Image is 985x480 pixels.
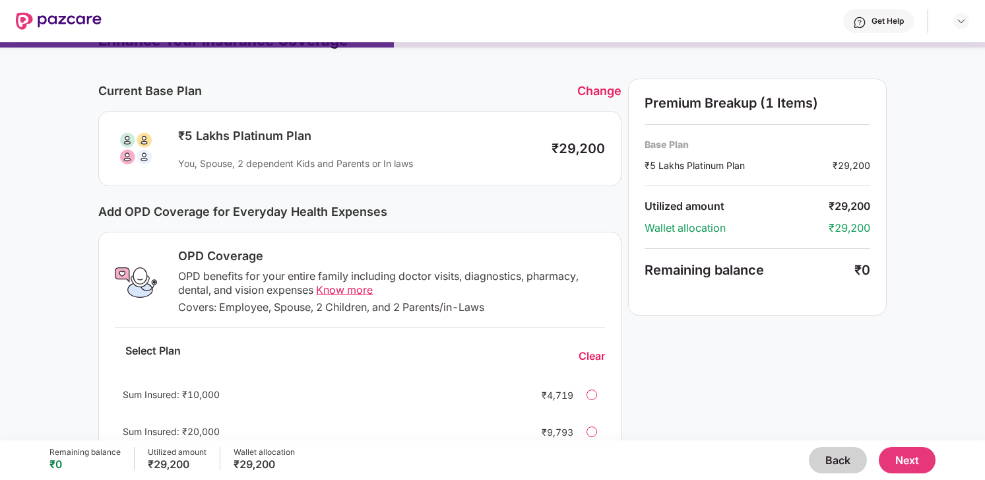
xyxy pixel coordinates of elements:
[234,458,295,471] div: ₹29,200
[645,262,854,278] div: Remaining balance
[178,128,538,144] div: ₹5 Lakhs Platinum Plan
[577,84,621,98] div: Change
[833,158,870,172] div: ₹29,200
[178,248,604,264] div: OPD Coverage
[829,221,870,235] div: ₹29,200
[178,300,604,314] div: Covers: Employee, Spouse, 2 Children, and 2 Parents/in-Laws
[645,221,829,235] div: Wallet allocation
[16,13,102,30] img: New Pazcare Logo
[521,388,573,402] div: ₹4,719
[178,269,604,297] div: OPD benefits for your entire family including doctor visits, diagnostics, pharmacy, dental, and v...
[645,138,870,151] div: Base Plan
[521,425,573,439] div: ₹9,793
[115,261,157,304] img: OPD Coverage
[115,344,191,368] div: Select Plan
[115,127,157,170] img: svg+xml;base64,PHN2ZyB3aWR0aD0iODAiIGhlaWdodD0iODAiIHZpZXdCb3g9IjAgMCA4MCA4MCIgZmlsbD0ibm9uZSIgeG...
[234,447,295,458] div: Wallet allocation
[645,95,870,111] div: Premium Breakup (1 Items)
[579,349,605,363] div: Clear
[123,426,220,437] span: Sum Insured: ₹20,000
[809,447,867,473] button: Back
[98,84,577,98] div: Current Base Plan
[552,141,605,156] div: ₹29,200
[879,447,936,473] button: Next
[123,389,220,400] span: Sum Insured: ₹10,000
[853,16,866,29] img: svg+xml;base64,PHN2ZyBpZD0iSGVscC0zMngzMiIgeG1sbnM9Imh0dHA6Ly93d3cudzMub3JnLzIwMDAvc3ZnIiB3aWR0aD...
[49,447,121,458] div: Remaining balance
[98,205,621,219] div: Add OPD Coverage for Everyday Health Expenses
[872,16,904,26] div: Get Help
[645,199,829,213] div: Utilized amount
[178,157,538,170] div: You, Spouse, 2 dependent Kids and Parents or In laws
[49,458,121,471] div: ₹0
[316,283,373,296] span: Know more
[148,447,207,458] div: Utilized amount
[854,262,870,278] div: ₹0
[148,458,207,471] div: ₹29,200
[645,158,833,172] div: ₹5 Lakhs Platinum Plan
[829,199,870,213] div: ₹29,200
[956,16,967,26] img: svg+xml;base64,PHN2ZyBpZD0iRHJvcGRvd24tMzJ4MzIiIHhtbG5zPSJodHRwOi8vd3d3LnczLm9yZy8yMDAwL3N2ZyIgd2...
